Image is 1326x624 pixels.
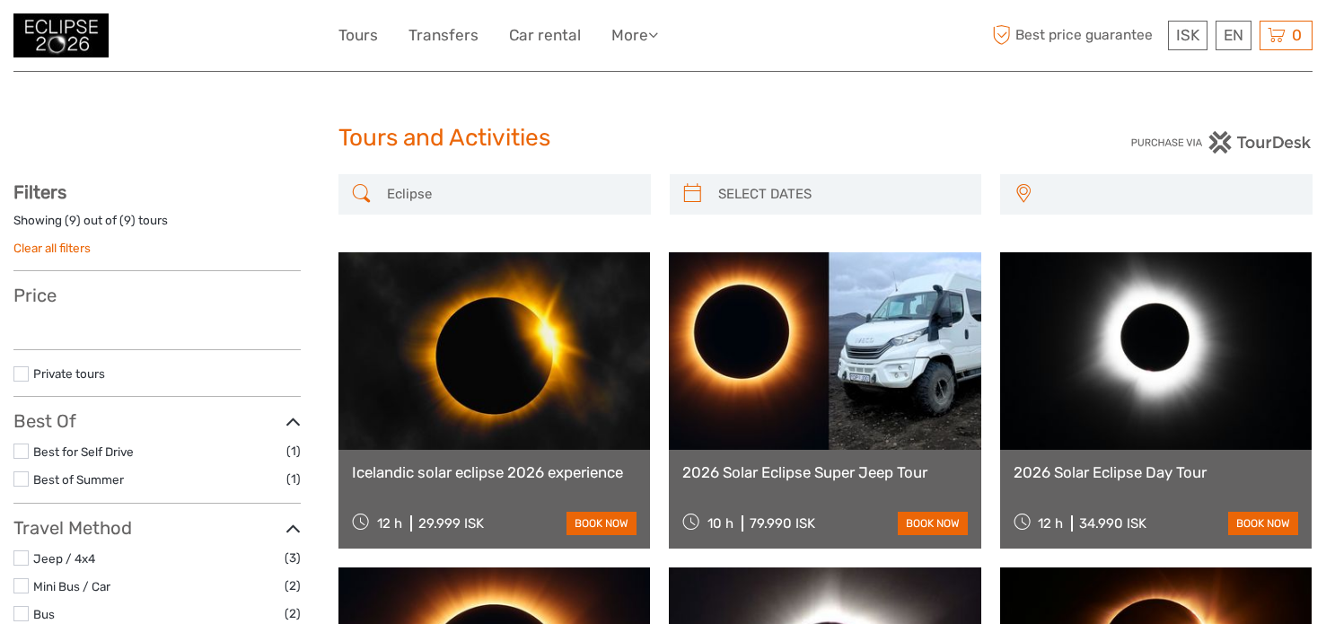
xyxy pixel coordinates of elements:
a: Car rental [509,22,581,48]
h3: Travel Method [13,517,301,539]
a: Mini Bus / Car [33,579,110,593]
h3: Price [13,285,301,306]
a: Clear all filters [13,241,91,255]
span: Best price guarantee [988,21,1164,50]
div: 79.990 ISK [750,515,815,532]
a: Bus [33,607,55,621]
div: 34.990 ISK [1079,515,1146,532]
label: 9 [124,212,131,229]
a: Transfers [408,22,479,48]
div: Showing ( ) out of ( ) tours [13,212,301,240]
a: More [611,22,658,48]
input: SEARCH [380,179,642,210]
div: EN [1216,21,1251,50]
span: 12 h [1038,515,1063,532]
a: book now [566,512,637,535]
a: Tours [338,22,378,48]
span: (1) [286,441,301,461]
a: Best of Summer [33,472,124,487]
a: book now [1228,512,1298,535]
span: 12 h [377,515,402,532]
h3: Best Of [13,410,301,432]
img: PurchaseViaTourDesk.png [1130,131,1313,154]
strong: Filters [13,181,66,203]
a: Icelandic solar eclipse 2026 experience [352,463,637,481]
a: book now [898,512,968,535]
div: 29.999 ISK [418,515,484,532]
label: 9 [69,212,76,229]
span: (1) [286,469,301,489]
a: 2026 Solar Eclipse Super Jeep Tour [682,463,967,481]
span: (2) [285,603,301,624]
span: ISK [1176,26,1199,44]
span: 10 h [707,515,733,532]
a: Private tours [33,366,105,381]
h1: Tours and Activities [338,124,988,153]
a: Best for Self Drive [33,444,134,459]
span: (3) [285,548,301,568]
a: 2026 Solar Eclipse Day Tour [1014,463,1298,481]
span: (2) [285,576,301,596]
a: Jeep / 4x4 [33,551,95,566]
input: SELECT DATES [711,179,973,210]
img: 3312-44506bfc-dc02-416d-ac4c-c65cb0cf8db4_logo_small.jpg [13,13,109,57]
span: 0 [1289,26,1304,44]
